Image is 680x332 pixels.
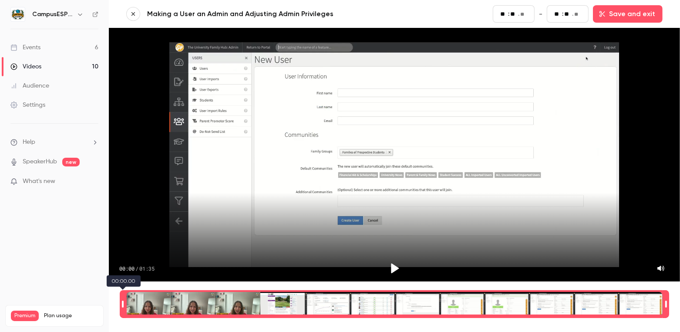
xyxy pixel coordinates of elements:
div: 00:00 [119,265,155,272]
img: CampusESP Academy [11,7,25,21]
div: Settings [10,101,45,109]
input: seconds [564,9,571,19]
span: new [62,158,80,166]
span: Premium [11,311,39,321]
div: Videos [10,62,41,71]
div: Events [10,43,40,52]
span: 00:00 [119,265,135,272]
input: seconds [510,9,517,19]
fieldset: 00:00.00 [493,5,535,23]
div: Time range seconds end time [663,291,669,317]
li: help-dropdown-opener [10,138,98,147]
span: Help [23,138,35,147]
div: Time range seconds start time [120,291,126,317]
span: / [135,265,138,272]
span: . [518,10,519,19]
input: minutes [500,9,507,19]
button: Save and exit [593,5,663,23]
div: Audience [10,81,49,90]
button: Play [384,258,405,279]
input: minutes [554,9,561,19]
section: Video player [109,28,680,281]
a: Making a User an Admin and Adjusting Admin Privileges [147,9,356,19]
span: What's new [23,177,55,186]
fieldset: 01:35.27 [547,5,589,23]
input: milliseconds [520,10,527,19]
span: 01:35 [139,265,155,272]
input: milliseconds [574,10,581,19]
h6: CampusESP Academy [32,10,73,19]
span: Plan usage [44,312,98,319]
div: Time range selector [126,292,663,316]
span: : [508,10,509,19]
span: : [562,10,563,19]
span: - [539,9,542,19]
span: . [572,10,573,19]
a: SpeakerHub [23,157,57,166]
button: Mute [652,260,670,277]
